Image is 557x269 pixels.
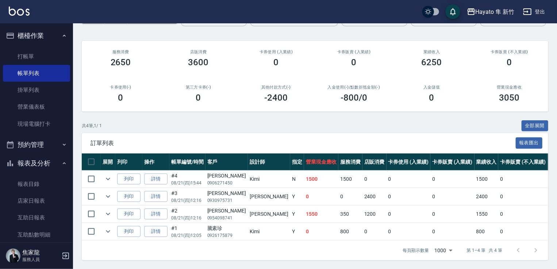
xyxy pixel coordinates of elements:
[387,188,431,205] td: 0
[117,208,141,220] button: 列印
[304,171,338,188] td: 1500
[498,153,547,171] th: 卡券販賣 (不入業績)
[475,188,499,205] td: 2400
[103,208,114,219] button: expand row
[144,191,168,202] a: 詳情
[207,232,246,239] p: 0926175879
[22,249,59,256] h5: 焦家龍
[248,171,290,188] td: Kimi
[402,85,462,90] h2: 入金儲值
[338,188,362,205] td: 0
[3,176,70,192] a: 報表目錄
[387,153,431,171] th: 卡券使用 (入業績)
[117,174,141,185] button: 列印
[169,223,205,240] td: #1
[290,171,304,188] td: N
[3,116,70,132] a: 現場電腦打卡
[142,153,169,171] th: 操作
[3,98,70,115] a: 營業儀表板
[3,154,70,173] button: 報表及分析
[111,57,131,67] h3: 2650
[6,249,20,263] img: Person
[476,7,514,16] div: Hayato 隼 新竹
[207,225,246,232] div: 騰素珍
[171,180,204,186] p: 08/21 (四) 15:44
[422,57,442,67] h3: 6250
[402,50,462,54] h2: 業績收入
[475,171,499,188] td: 1500
[338,206,362,223] td: 350
[207,180,246,186] p: 0906271450
[362,206,387,223] td: 1200
[387,171,431,188] td: 0
[171,215,204,221] p: 08/21 (四) 12:16
[290,188,304,205] td: Y
[3,209,70,226] a: 互助日報表
[430,171,475,188] td: 0
[430,188,475,205] td: 0
[403,247,429,254] p: 每頁顯示數量
[3,48,70,65] a: 打帳單
[498,171,547,188] td: 0
[169,188,205,205] td: #3
[341,93,367,103] h3: -800 /0
[352,57,357,67] h3: 0
[338,153,362,171] th: 服務消費
[207,197,246,204] p: 0930975731
[196,93,201,103] h3: 0
[9,7,30,16] img: Logo
[324,85,384,90] h2: 入金使用(-) /點數折抵金額(-)
[304,153,338,171] th: 營業現金應收
[3,135,70,154] button: 預約管理
[117,226,141,237] button: 列印
[3,226,70,243] a: 互助點數明細
[429,93,434,103] h3: 0
[479,50,539,54] h2: 卡券販賣 (不入業績)
[516,139,543,146] a: 報表匯出
[3,26,70,45] button: 櫃檯作業
[362,188,387,205] td: 2400
[22,256,59,263] p: 服務人員
[171,197,204,204] p: 08/21 (四) 12:16
[169,171,205,188] td: #4
[91,85,151,90] h2: 卡券使用(-)
[507,57,512,67] h3: 0
[118,93,123,103] h3: 0
[338,223,362,240] td: 800
[464,4,517,19] button: Hayato 隼 新竹
[522,120,549,132] button: 全部展開
[430,153,475,171] th: 卡券販賣 (入業績)
[387,223,431,240] td: 0
[290,223,304,240] td: Y
[479,85,539,90] h2: 營業現金應收
[168,85,228,90] h2: 第三方卡券(-)
[115,153,142,171] th: 列印
[430,223,475,240] td: 0
[103,191,114,202] button: expand row
[3,192,70,209] a: 店家日報表
[168,50,228,54] h2: 店販消費
[499,93,520,103] h3: 3050
[475,206,499,223] td: 1550
[188,57,209,67] h3: 3600
[103,174,114,184] button: expand row
[338,171,362,188] td: 1500
[516,137,543,149] button: 報表匯出
[387,206,431,223] td: 0
[520,5,548,19] button: 登出
[274,57,279,67] h3: 0
[498,188,547,205] td: 0
[430,206,475,223] td: 0
[290,153,304,171] th: 指定
[475,153,499,171] th: 業績收入
[324,50,384,54] h2: 卡券販賣 (入業績)
[101,153,115,171] th: 展開
[246,50,306,54] h2: 卡券使用 (入業績)
[304,223,338,240] td: 0
[475,223,499,240] td: 800
[3,82,70,98] a: 掛單列表
[144,174,168,185] a: 詳情
[498,206,547,223] td: 0
[3,65,70,82] a: 帳單列表
[117,191,141,202] button: 列印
